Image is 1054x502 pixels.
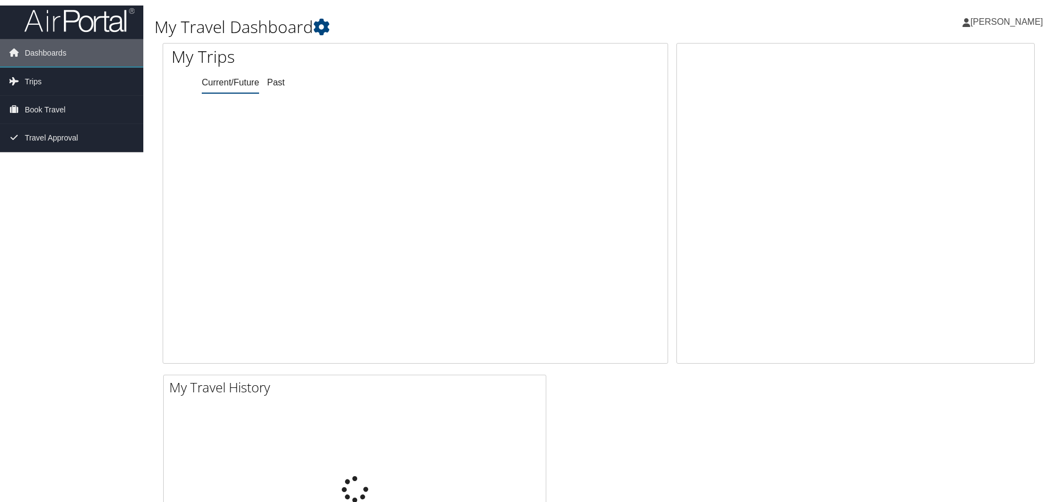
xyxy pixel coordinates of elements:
span: Dashboards [25,39,67,67]
h1: My Travel Dashboard [154,15,747,39]
a: Current/Future [202,78,259,87]
img: airportal-logo.png [24,7,135,33]
span: Book Travel [25,96,66,123]
span: [PERSON_NAME] [970,17,1043,26]
h1: My Trips [171,45,449,68]
a: [PERSON_NAME] [962,6,1054,39]
span: Travel Approval [25,124,78,152]
a: Past [267,78,285,87]
h2: My Travel History [169,378,546,397]
span: Trips [25,68,42,95]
